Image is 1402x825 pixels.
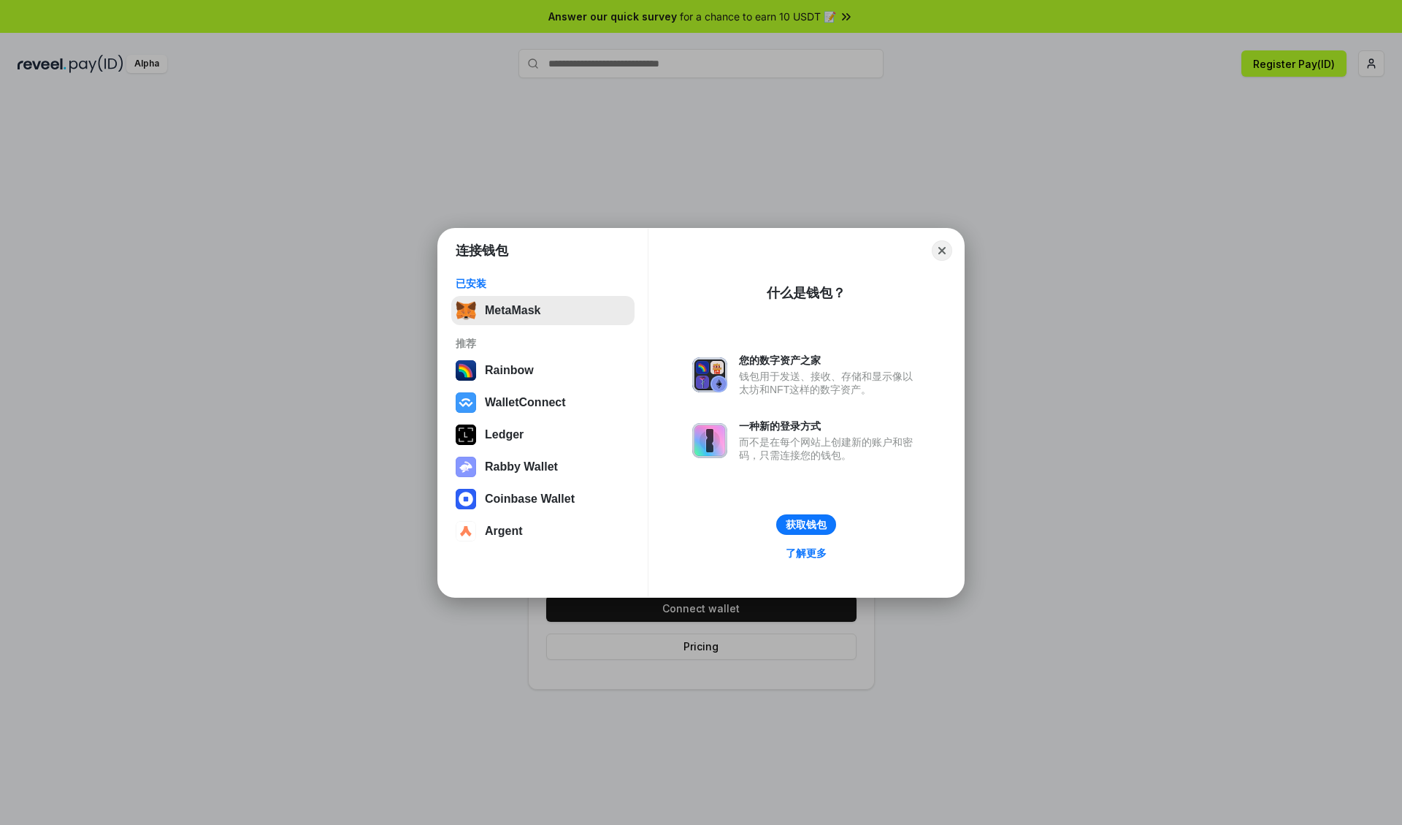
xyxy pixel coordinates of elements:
[456,425,476,445] img: svg+xml,%3Csvg%20xmlns%3D%22http%3A%2F%2Fwww.w3.org%2F2000%2Fsvg%22%20width%3D%2228%22%20height%3...
[451,484,635,514] button: Coinbase Wallet
[485,304,540,317] div: MetaMask
[485,428,524,441] div: Ledger
[485,525,523,538] div: Argent
[786,547,827,560] div: 了解更多
[485,493,575,506] div: Coinbase Wallet
[932,240,952,261] button: Close
[767,284,846,302] div: 什么是钱包？
[456,360,476,381] img: svg+xml,%3Csvg%20width%3D%22120%22%20height%3D%22120%22%20viewBox%3D%220%200%20120%20120%22%20fil...
[456,300,476,321] img: svg+xml,%3Csvg%20fill%3D%22none%22%20height%3D%2233%22%20viewBox%3D%220%200%2035%2033%22%20width%...
[739,436,920,462] div: 而不是在每个网站上创建新的账户和密码，只需连接您的钱包。
[456,489,476,509] img: svg+xml,%3Csvg%20width%3D%2228%22%20height%3D%2228%22%20viewBox%3D%220%200%2028%2028%22%20fill%3D...
[456,242,508,259] h1: 连接钱包
[739,354,920,367] div: 您的数字资产之家
[451,296,635,325] button: MetaMask
[777,544,835,563] a: 了解更多
[451,356,635,385] button: Rainbow
[456,277,630,290] div: 已安装
[776,514,836,535] button: 获取钱包
[692,357,727,392] img: svg+xml,%3Csvg%20xmlns%3D%22http%3A%2F%2Fwww.w3.org%2F2000%2Fsvg%22%20fill%3D%22none%22%20viewBox...
[451,452,635,482] button: Rabby Wallet
[692,423,727,458] img: svg+xml,%3Csvg%20xmlns%3D%22http%3A%2F%2Fwww.w3.org%2F2000%2Fsvg%22%20fill%3D%22none%22%20viewBox...
[485,364,534,377] div: Rainbow
[451,517,635,546] button: Argent
[456,457,476,477] img: svg+xml,%3Csvg%20xmlns%3D%22http%3A%2F%2Fwww.w3.org%2F2000%2Fsvg%22%20fill%3D%22none%22%20viewBox...
[456,521,476,541] img: svg+xml,%3Csvg%20width%3D%2228%22%20height%3D%2228%22%20viewBox%3D%220%200%2028%2028%22%20fill%3D...
[456,392,476,413] img: svg+xml,%3Csvg%20width%3D%2228%22%20height%3D%2228%22%20viewBox%3D%220%200%2028%2028%22%20fill%3D...
[739,419,920,433] div: 一种新的登录方式
[456,337,630,350] div: 推荐
[451,388,635,417] button: WalletConnect
[739,370,920,396] div: 钱包用于发送、接收、存储和显示像以太坊和NFT这样的数字资产。
[786,518,827,531] div: 获取钱包
[451,420,635,449] button: Ledger
[485,396,566,409] div: WalletConnect
[485,460,558,474] div: Rabby Wallet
